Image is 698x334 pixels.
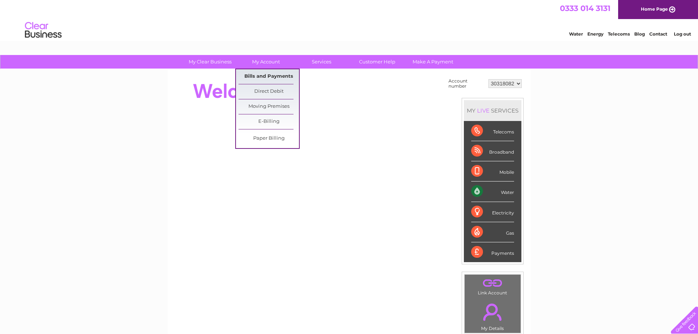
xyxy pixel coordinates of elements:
a: E-Billing [239,114,299,129]
a: Moving Premises [239,99,299,114]
a: 0333 014 3131 [560,4,610,13]
a: Contact [649,31,667,37]
div: Mobile [471,161,514,181]
div: MY SERVICES [464,100,521,121]
div: Electricity [471,202,514,222]
a: My Account [236,55,296,69]
div: Gas [471,222,514,242]
td: Account number [447,77,487,91]
a: Energy [587,31,603,37]
div: LIVE [476,107,491,114]
a: Telecoms [608,31,630,37]
a: . [466,276,519,289]
div: Payments [471,242,514,262]
a: Blog [634,31,645,37]
a: Services [291,55,352,69]
td: My Details [464,297,521,333]
div: Broadband [471,141,514,161]
div: Telecoms [471,121,514,141]
img: logo.png [25,19,62,41]
a: . [466,299,519,325]
a: My Clear Business [180,55,240,69]
a: Water [569,31,583,37]
a: Direct Debit [239,84,299,99]
td: Link Account [464,274,521,297]
a: Bills and Payments [239,69,299,84]
a: Log out [674,31,691,37]
div: Clear Business is a trading name of Verastar Limited (registered in [GEOGRAPHIC_DATA] No. 3667643... [176,4,522,36]
div: Water [471,181,514,202]
a: Customer Help [347,55,407,69]
a: Make A Payment [403,55,463,69]
a: Paper Billing [239,131,299,146]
